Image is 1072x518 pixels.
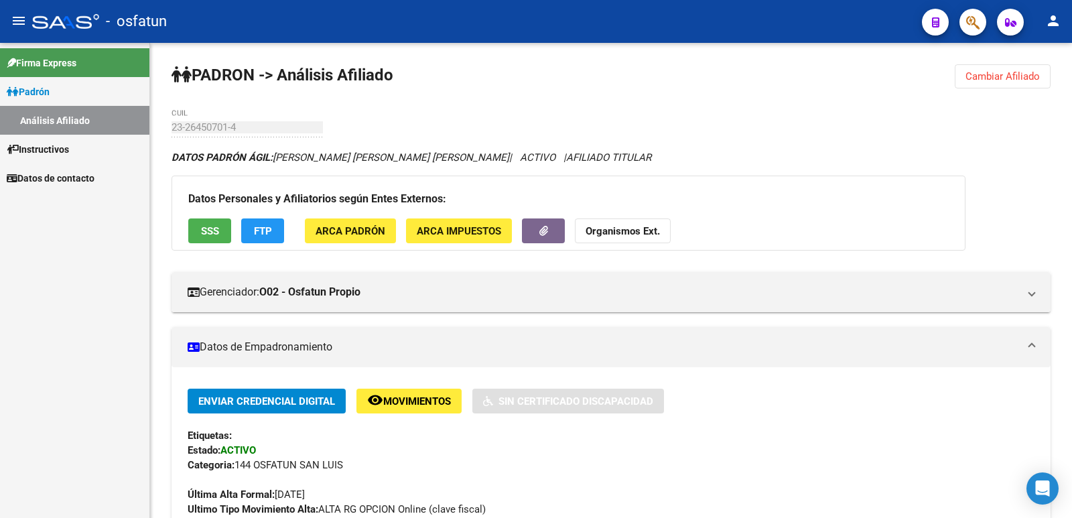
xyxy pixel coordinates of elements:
[367,392,383,408] mat-icon: remove_red_eye
[1026,472,1059,505] div: Open Intercom Messenger
[586,225,660,237] strong: Organismos Ext.
[7,142,69,157] span: Instructivos
[1045,13,1061,29] mat-icon: person
[11,13,27,29] mat-icon: menu
[188,489,275,501] strong: Última Alta Formal:
[188,444,220,456] strong: Estado:
[188,503,318,515] strong: Ultimo Tipo Movimiento Alta:
[172,66,393,84] strong: PADRON -> Análisis Afiliado
[201,225,219,237] span: SSS
[188,503,486,515] span: ALTA RG OPCION Online (clave fiscal)
[316,225,385,237] span: ARCA Padrón
[498,395,653,407] span: Sin Certificado Discapacidad
[188,389,346,413] button: Enviar Credencial Digital
[259,285,360,300] strong: O02 - Osfatun Propio
[188,458,1034,472] div: 144 OSFATUN SAN LUIS
[188,489,305,501] span: [DATE]
[472,389,664,413] button: Sin Certificado Discapacidad
[7,56,76,70] span: Firma Express
[172,327,1051,367] mat-expansion-panel-header: Datos de Empadronamiento
[575,218,671,243] button: Organismos Ext.
[188,218,231,243] button: SSS
[188,459,234,471] strong: Categoria:
[188,285,1018,300] mat-panel-title: Gerenciador:
[417,225,501,237] span: ARCA Impuestos
[7,84,50,99] span: Padrón
[106,7,167,36] span: - osfatun
[172,151,273,164] strong: DATOS PADRÓN ÁGIL:
[965,70,1040,82] span: Cambiar Afiliado
[955,64,1051,88] button: Cambiar Afiliado
[383,395,451,407] span: Movimientos
[356,389,462,413] button: Movimientos
[220,444,256,456] strong: ACTIVO
[198,395,335,407] span: Enviar Credencial Digital
[172,151,509,164] span: [PERSON_NAME] [PERSON_NAME] [PERSON_NAME]
[188,340,1018,354] mat-panel-title: Datos de Empadronamiento
[172,272,1051,312] mat-expansion-panel-header: Gerenciador:O02 - Osfatun Propio
[406,218,512,243] button: ARCA Impuestos
[188,190,949,208] h3: Datos Personales y Afiliatorios según Entes Externos:
[254,225,272,237] span: FTP
[241,218,284,243] button: FTP
[172,151,651,164] i: | ACTIVO |
[188,430,232,442] strong: Etiquetas:
[7,171,94,186] span: Datos de contacto
[566,151,651,164] span: AFILIADO TITULAR
[305,218,396,243] button: ARCA Padrón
